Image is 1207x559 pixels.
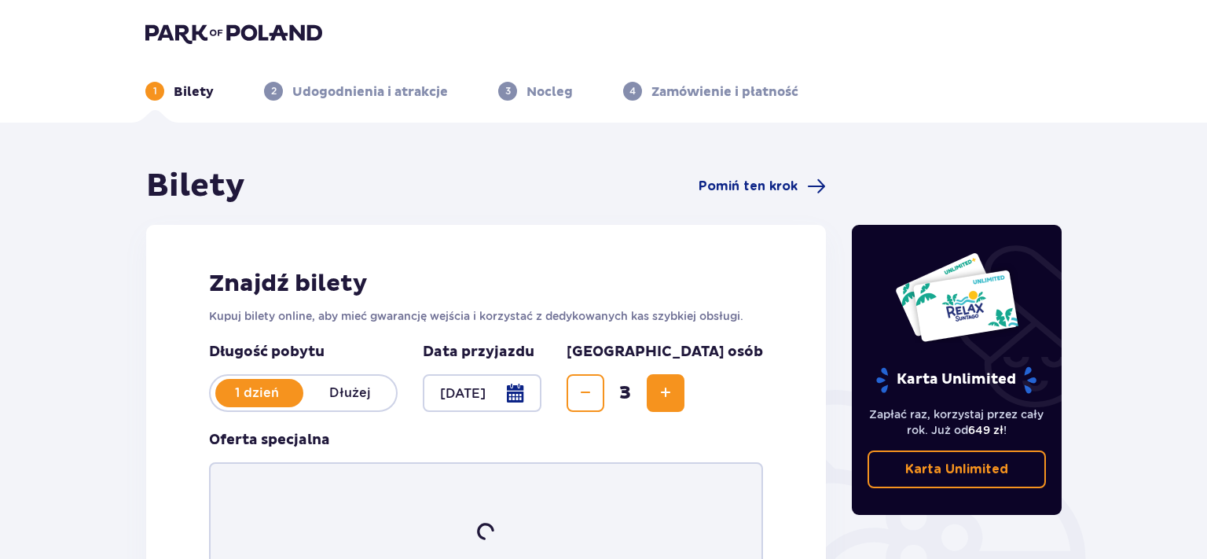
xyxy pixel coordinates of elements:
a: Karta Unlimited [868,451,1047,488]
p: 2 [271,84,277,98]
p: 4 [629,84,636,98]
p: Bilety [174,83,214,101]
p: 3 [505,84,511,98]
img: loader [471,517,501,546]
h1: Bilety [146,167,245,206]
p: 1 [153,84,157,98]
span: 3 [607,381,644,405]
p: Karta Unlimited [905,461,1008,478]
button: Increase [647,374,684,412]
p: Zamówienie i płatność [651,83,798,101]
span: Pomiń ten krok [699,178,798,195]
span: 649 zł [968,424,1003,436]
p: Oferta specjalna [209,431,330,450]
p: Długość pobytu [209,343,398,362]
button: Decrease [567,374,604,412]
p: [GEOGRAPHIC_DATA] osób [567,343,763,362]
p: Dłużej [303,384,396,402]
p: Data przyjazdu [423,343,534,362]
img: Park of Poland logo [145,22,322,44]
h2: Znajdź bilety [209,269,763,299]
p: Udogodnienia i atrakcje [292,83,448,101]
p: Karta Unlimited [875,366,1038,394]
p: 1 dzień [211,384,303,402]
p: Zapłać raz, korzystaj przez cały rok. Już od ! [868,406,1047,438]
p: Nocleg [526,83,573,101]
p: Kupuj bilety online, aby mieć gwarancję wejścia i korzystać z dedykowanych kas szybkiej obsługi. [209,308,763,324]
a: Pomiń ten krok [699,177,826,196]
